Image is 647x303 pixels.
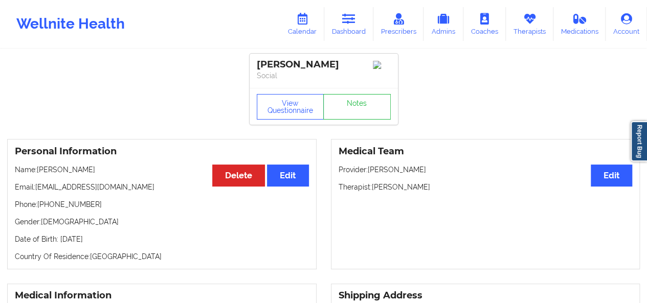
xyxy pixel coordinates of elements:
a: Admins [423,7,463,41]
p: Social [257,71,391,81]
p: Date of Birth: [DATE] [15,234,309,244]
button: Edit [267,165,308,187]
p: Email: [EMAIL_ADDRESS][DOMAIN_NAME] [15,182,309,192]
p: Phone: [PHONE_NUMBER] [15,199,309,209]
a: Therapists [506,7,553,41]
div: [PERSON_NAME] [257,59,391,71]
a: Medications [553,7,606,41]
a: Report Bug [631,121,647,161]
p: Gender: [DEMOGRAPHIC_DATA] [15,217,309,227]
h3: Shipping Address [339,290,633,301]
p: Provider: [PERSON_NAME] [339,165,633,175]
img: Image%2Fplaceholer-image.png [373,61,391,69]
p: Country Of Residence: [GEOGRAPHIC_DATA] [15,251,309,262]
h3: Personal Information [15,146,309,157]
button: Delete [212,165,265,187]
a: Notes [323,94,391,120]
a: Prescribers [373,7,424,41]
a: Dashboard [324,7,373,41]
button: Edit [591,165,632,187]
p: Name: [PERSON_NAME] [15,165,309,175]
button: View Questionnaire [257,94,324,120]
a: Calendar [280,7,324,41]
h3: Medical Team [339,146,633,157]
h3: Medical Information [15,290,309,301]
a: Account [606,7,647,41]
p: Therapist: [PERSON_NAME] [339,182,633,192]
a: Coaches [463,7,506,41]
